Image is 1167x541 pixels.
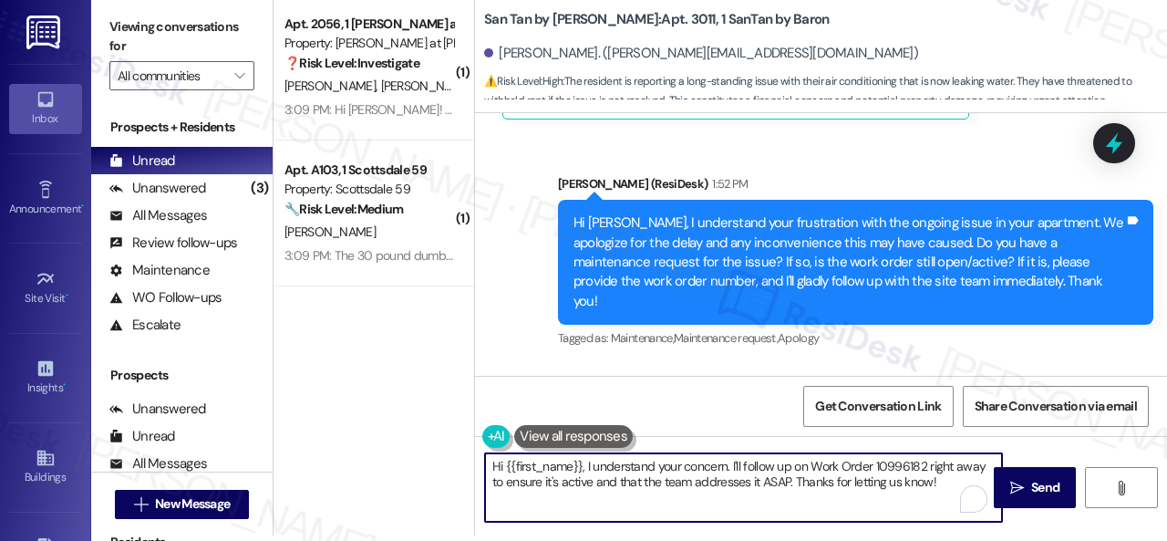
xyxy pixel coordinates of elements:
[1114,481,1128,495] i: 
[284,247,607,264] div: 3:09 PM: The 30 pound dumbbells are missing from the gym
[109,288,222,307] div: WO Follow-ups
[109,427,175,446] div: Unread
[134,497,148,512] i: 
[778,330,819,346] span: Apology
[707,174,748,193] div: 1:52 PM
[963,386,1149,427] button: Share Conversation via email
[91,118,273,137] div: Prospects + Residents
[234,68,244,83] i: 
[284,34,453,53] div: Property: [PERSON_NAME] at [PERSON_NAME]
[246,174,273,203] div: (3)
[284,161,453,180] div: Apt. A103, 1 Scottsdale 59
[81,200,84,213] span: •
[1031,478,1059,497] span: Send
[26,16,64,49] img: ResiDesk Logo
[155,494,230,514] span: New Message
[573,213,1124,311] div: Hi [PERSON_NAME], I understand your frustration with the ongoing issue in your apartment. We apol...
[284,78,381,94] span: [PERSON_NAME]
[484,44,918,63] div: [PERSON_NAME]. ([PERSON_NAME][EMAIL_ADDRESS][DOMAIN_NAME])
[975,397,1137,416] span: Share Conversation via email
[66,289,68,302] span: •
[109,234,237,253] div: Review follow-ups
[284,224,376,240] span: [PERSON_NAME]
[9,264,82,313] a: Site Visit •
[674,330,778,346] span: Maintenance request ,
[611,330,674,346] span: Maintenance ,
[485,453,1002,522] textarea: To enrich screen reader interactions, please activate Accessibility in Grammarly extension settings
[9,353,82,402] a: Insights •
[109,454,207,473] div: All Messages
[815,397,941,416] span: Get Conversation Link
[109,400,206,419] div: Unanswered
[63,379,66,391] span: •
[803,386,953,427] button: Get Conversation Link
[381,78,472,94] span: [PERSON_NAME]
[284,101,634,118] div: 3:09 PM: Hi [PERSON_NAME]! We love it here at [PERSON_NAME]!
[118,61,225,90] input: All communities
[484,72,1167,111] span: : The resident is reporting a long-standing issue with their air conditioning that is now leaking...
[9,84,82,133] a: Inbox
[484,74,563,88] strong: ⚠️ Risk Level: High
[91,366,273,385] div: Prospects
[9,442,82,492] a: Buildings
[109,151,175,171] div: Unread
[109,206,207,225] div: All Messages
[1010,481,1024,495] i: 
[558,325,1153,351] div: Tagged as:
[284,201,403,217] strong: 🔧 Risk Level: Medium
[115,490,250,519] button: New Message
[284,180,453,199] div: Property: Scottsdale 59
[109,179,206,198] div: Unanswered
[109,13,254,61] label: Viewing conversations for
[284,55,419,71] strong: ❓ Risk Level: Investigate
[558,174,1153,200] div: [PERSON_NAME] (ResiDesk)
[994,467,1076,508] button: Send
[484,10,829,29] b: San Tan by [PERSON_NAME]: Apt. 3011, 1 SanTan by Baron
[109,261,210,280] div: Maintenance
[109,316,181,335] div: Escalate
[284,15,453,34] div: Apt. 2056, 1 [PERSON_NAME] at [PERSON_NAME]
